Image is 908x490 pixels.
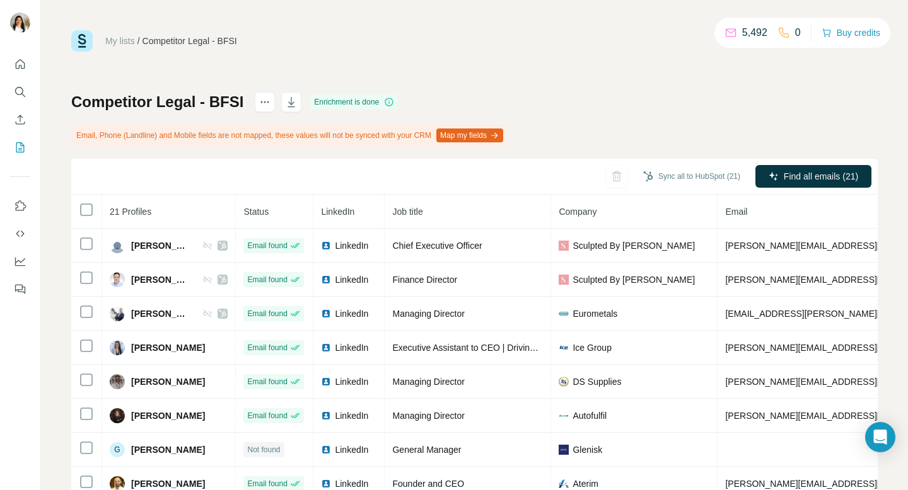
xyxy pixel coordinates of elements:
[335,409,368,422] span: LinkedIn
[131,341,205,354] span: [PERSON_NAME]
[795,25,801,40] p: 0
[243,207,269,217] span: Status
[71,92,243,112] h1: Competitor Legal - BFSI
[131,409,205,422] span: [PERSON_NAME]
[247,240,287,251] span: Email found
[321,411,331,421] img: LinkedIn logo
[321,275,331,285] img: LinkedIn logo
[559,207,597,217] span: Company
[10,81,30,103] button: Search
[10,278,30,300] button: Feedback
[10,250,30,273] button: Dashboard
[10,53,30,76] button: Quick start
[573,443,602,456] span: Glenisk
[559,309,569,319] img: company-logo
[131,239,190,252] span: [PERSON_NAME]
[10,136,30,159] button: My lists
[255,92,275,112] button: actions
[110,306,125,321] img: Avatar
[573,273,695,286] span: Sculpted By [PERSON_NAME]
[131,375,205,388] span: [PERSON_NAME]
[10,222,30,245] button: Use Surfe API
[559,411,569,421] img: company-logo
[865,422,895,452] div: Open Intercom Messenger
[573,375,621,388] span: DS Supplies
[321,207,354,217] span: LinkedIn
[110,340,125,355] img: Avatar
[110,272,125,287] img: Avatar
[335,443,368,456] span: LinkedIn
[392,309,464,319] span: Managing Director
[559,241,569,251] img: company-logo
[755,165,871,188] button: Find all emails (21)
[392,377,464,387] span: Managing Director
[335,239,368,252] span: LinkedIn
[10,108,30,131] button: Enrich CSV
[137,35,140,47] li: /
[321,445,331,455] img: LinkedIn logo
[392,343,689,353] span: Executive Assistant to CEO | Driving Business Growth & Customer Success
[559,275,569,285] img: company-logo
[110,207,151,217] span: 21 Profiles
[321,343,331,353] img: LinkedIn logo
[335,307,368,320] span: LinkedIn
[392,479,464,489] span: Founder and CEO
[742,25,767,40] p: 5,492
[436,128,503,142] button: Map my fields
[10,13,30,33] img: Avatar
[822,24,880,42] button: Buy credits
[321,309,331,319] img: LinkedIn logo
[71,125,506,146] div: Email, Phone (Landline) and Mobile fields are not mapped, these values will not be synced with yo...
[392,445,461,455] span: General Manager
[392,241,482,251] span: Chief Executive Officer
[559,479,569,489] img: company-logo
[71,30,93,52] img: Surfe Logo
[573,341,611,354] span: Ice Group
[335,375,368,388] span: LinkedIn
[247,478,287,489] span: Email found
[131,307,190,320] span: [PERSON_NAME]
[131,477,205,490] span: [PERSON_NAME]
[110,374,125,389] img: Avatar
[143,35,237,47] div: Competitor Legal - BFSI
[559,377,569,387] img: company-logo
[573,307,617,320] span: Eurometals
[110,442,125,457] div: G
[110,408,125,423] img: Avatar
[725,207,747,217] span: Email
[392,275,457,285] span: Finance Director
[335,273,368,286] span: LinkedIn
[247,274,287,285] span: Email found
[559,343,569,353] img: company-logo
[573,409,607,422] span: Autofulfil
[321,377,331,387] img: LinkedIn logo
[573,239,695,252] span: Sculpted By [PERSON_NAME]
[559,445,569,455] img: company-logo
[310,94,398,110] div: Enrichment is done
[247,376,287,387] span: Email found
[573,477,598,490] span: Aterim
[247,342,287,353] span: Email found
[247,308,287,319] span: Email found
[321,479,331,489] img: LinkedIn logo
[10,195,30,217] button: Use Surfe on LinkedIn
[131,443,205,456] span: [PERSON_NAME]
[321,241,331,251] img: LinkedIn logo
[392,207,422,217] span: Job title
[110,238,125,253] img: Avatar
[247,444,280,455] span: Not found
[634,167,749,186] button: Sync all to HubSpot (21)
[131,273,190,286] span: [PERSON_NAME]
[335,341,368,354] span: LinkedIn
[784,170,858,183] span: Find all emails (21)
[335,477,368,490] span: LinkedIn
[105,36,135,46] a: My lists
[392,411,464,421] span: Managing Director
[247,410,287,421] span: Email found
